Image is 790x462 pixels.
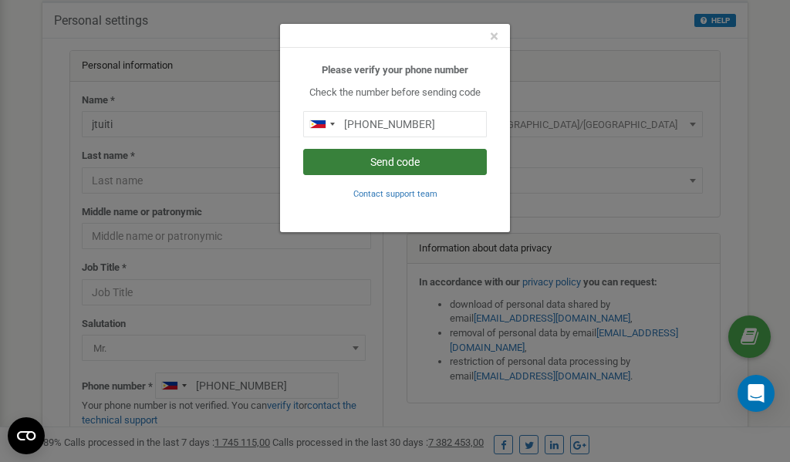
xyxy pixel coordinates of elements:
[490,27,498,46] span: ×
[304,112,339,137] div: Telephone country code
[353,189,437,199] small: Contact support team
[303,86,487,100] p: Check the number before sending code
[322,64,468,76] b: Please verify your phone number
[303,149,487,175] button: Send code
[490,29,498,45] button: Close
[738,375,775,412] div: Open Intercom Messenger
[8,417,45,454] button: Open CMP widget
[303,111,487,137] input: 0905 123 4567
[353,187,437,199] a: Contact support team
